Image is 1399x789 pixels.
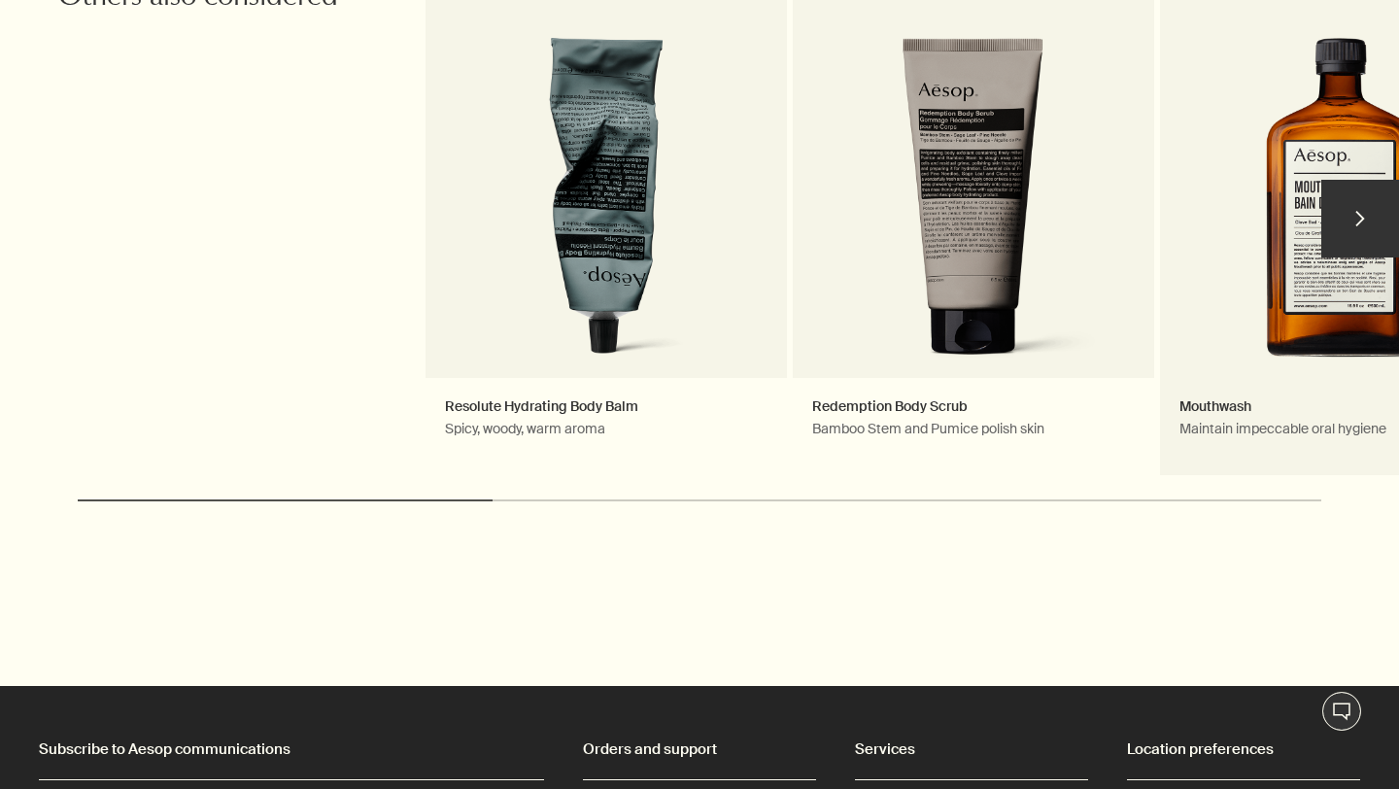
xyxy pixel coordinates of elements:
h2: Orders and support [583,735,816,764]
h2: Subscribe to Aesop communications [39,735,544,764]
h2: Location preferences [1127,735,1360,764]
button: Live-Support Chat [1322,692,1361,731]
button: next slide [1321,180,1399,257]
h2: Services [855,735,1088,764]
